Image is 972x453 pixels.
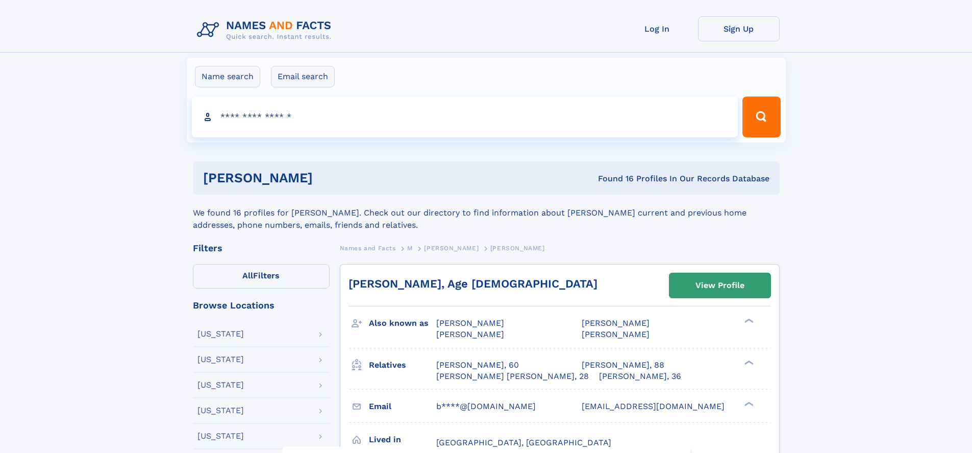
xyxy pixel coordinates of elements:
div: ❯ [742,400,754,407]
span: [PERSON_NAME] [582,318,650,328]
h1: [PERSON_NAME] [203,172,456,184]
span: [PERSON_NAME] [582,329,650,339]
a: [PERSON_NAME] [424,242,479,254]
span: [PERSON_NAME] [436,329,504,339]
a: [PERSON_NAME], 88 [582,360,664,371]
h3: Relatives [369,356,436,374]
div: View Profile [695,274,744,297]
div: [US_STATE] [197,381,244,389]
h3: Lived in [369,431,436,448]
a: [PERSON_NAME], 60 [436,360,519,371]
label: Filters [193,264,330,289]
a: [PERSON_NAME], 36 [599,371,681,382]
a: Names and Facts [340,242,396,254]
div: We found 16 profiles for [PERSON_NAME]. Check out our directory to find information about [PERSON... [193,195,780,231]
div: Filters [193,244,330,253]
a: Log In [616,16,698,41]
input: search input [192,97,738,137]
span: [PERSON_NAME] [436,318,504,328]
a: M [407,242,413,254]
a: Sign Up [698,16,780,41]
div: ❯ [742,359,754,366]
a: [PERSON_NAME] [PERSON_NAME], 28 [436,371,589,382]
span: [GEOGRAPHIC_DATA], [GEOGRAPHIC_DATA] [436,438,611,447]
span: [PERSON_NAME] [424,245,479,252]
label: Name search [195,66,260,87]
div: [US_STATE] [197,407,244,415]
div: ❯ [742,318,754,324]
h3: Email [369,398,436,415]
div: [US_STATE] [197,355,244,364]
div: [US_STATE] [197,432,244,440]
a: View Profile [669,273,770,298]
label: Email search [271,66,335,87]
div: Browse Locations [193,301,330,310]
button: Search Button [742,97,780,137]
div: Found 16 Profiles In Our Records Database [455,173,769,184]
div: [US_STATE] [197,330,244,338]
h3: Also known as [369,315,436,332]
img: Logo Names and Facts [193,16,340,44]
span: M [407,245,413,252]
a: [PERSON_NAME], Age [DEMOGRAPHIC_DATA] [348,277,597,290]
span: [PERSON_NAME] [490,245,545,252]
span: All [242,271,253,280]
span: [EMAIL_ADDRESS][DOMAIN_NAME] [582,401,725,411]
